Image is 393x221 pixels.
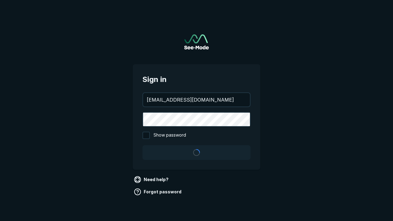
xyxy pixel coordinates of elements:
img: See-Mode Logo [184,34,209,49]
span: Show password [154,132,186,139]
span: Sign in [142,74,251,85]
a: Go to sign in [184,34,209,49]
input: your@email.com [143,93,250,107]
a: Need help? [133,175,171,184]
a: Forgot password [133,187,184,197]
